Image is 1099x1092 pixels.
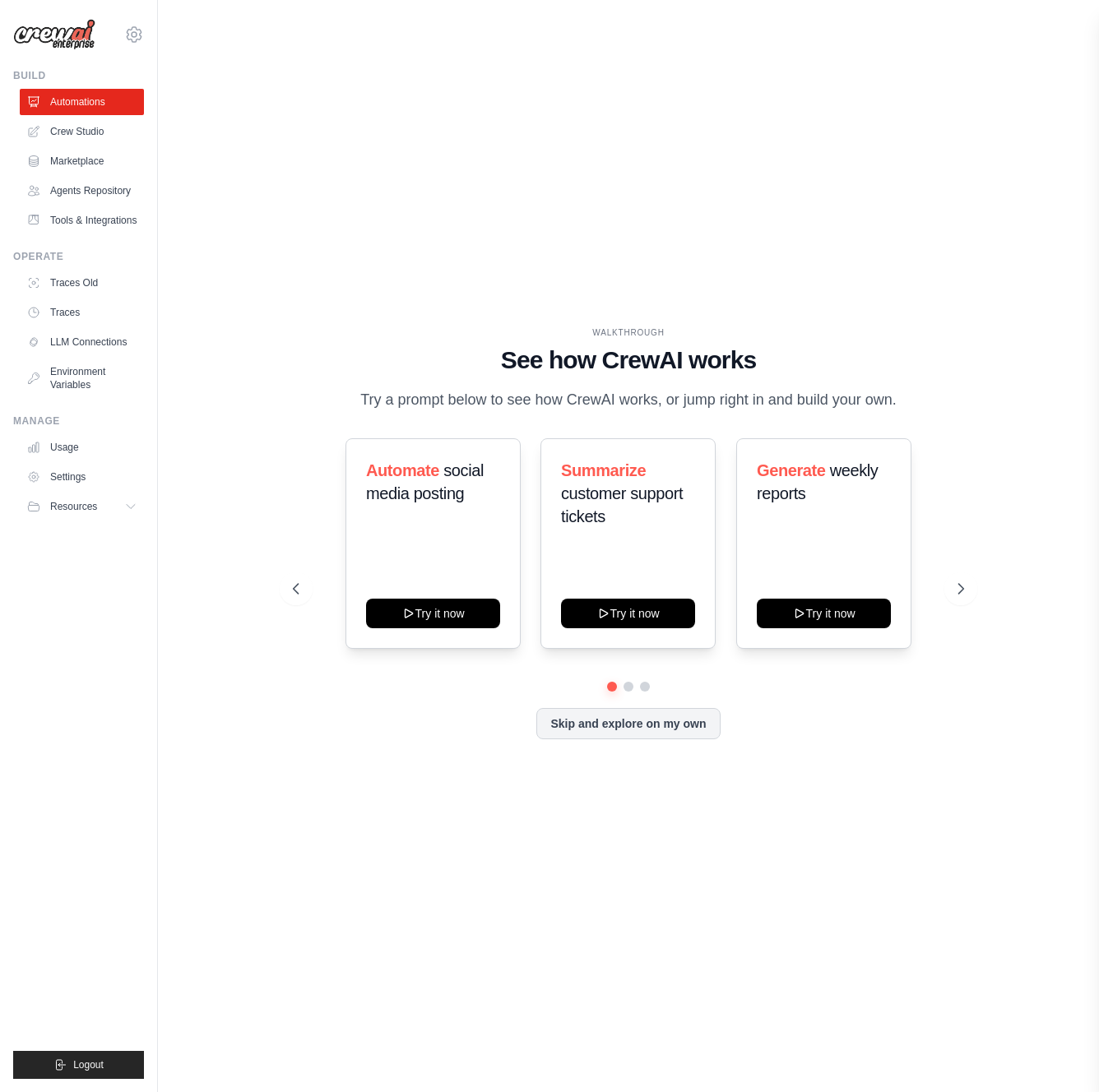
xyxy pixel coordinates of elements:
[13,69,144,82] div: Build
[757,461,826,479] span: Generate
[757,461,878,502] span: weekly reports
[50,500,97,513] span: Resources
[293,326,964,339] div: WALKTHROUGH
[20,207,144,234] a: Tools & Integrations
[13,1051,144,1079] button: Logout
[20,89,144,115] a: Automations
[20,178,144,204] a: Agents Repository
[293,345,964,375] h1: See how CrewAI works
[20,434,144,460] a: Usage
[20,464,144,490] a: Settings
[13,414,144,428] div: Manage
[20,148,144,174] a: Marketplace
[20,493,144,520] button: Resources
[366,599,500,628] button: Try it now
[561,599,695,628] button: Try it now
[20,329,144,355] a: LLM Connections
[536,708,720,739] button: Skip and explore on my own
[13,250,144,263] div: Operate
[366,461,439,479] span: Automate
[561,484,683,525] span: customer support tickets
[13,19,95,50] img: Logo
[20,299,144,326] a: Traces
[73,1058,104,1071] span: Logout
[352,388,905,412] p: Try a prompt below to see how CrewAI works, or jump right in and build your own.
[20,118,144,145] a: Crew Studio
[561,461,646,479] span: Summarize
[20,270,144,296] a: Traces Old
[20,359,144,398] a: Environment Variables
[757,599,891,628] button: Try it now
